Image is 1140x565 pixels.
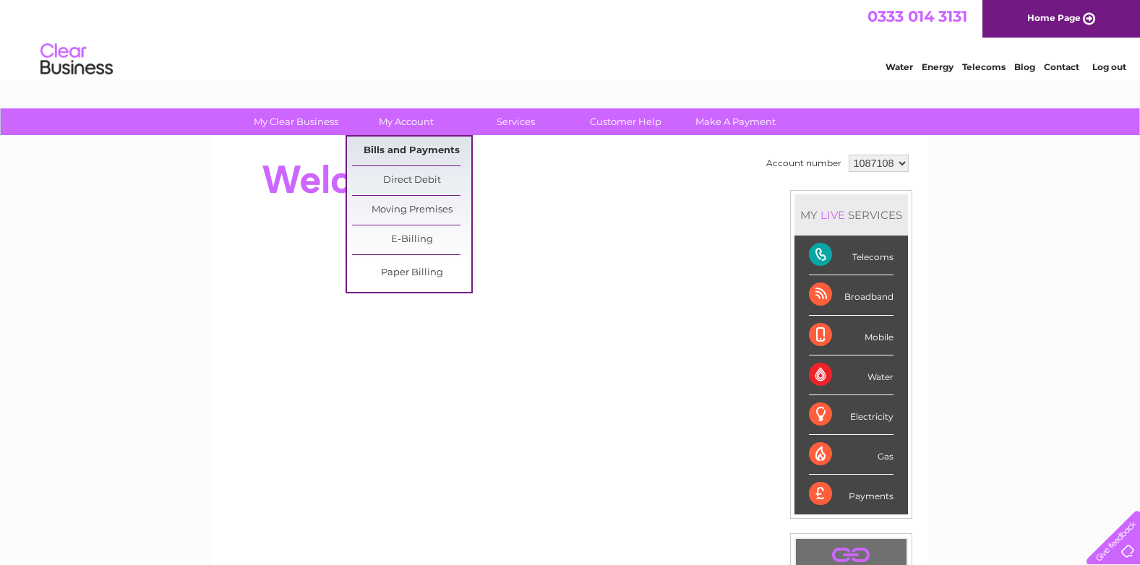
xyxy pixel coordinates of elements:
[886,61,913,72] a: Water
[566,108,685,135] a: Customer Help
[346,108,466,135] a: My Account
[809,395,893,435] div: Electricity
[40,38,113,82] img: logo.png
[1092,61,1126,72] a: Log out
[352,259,471,288] a: Paper Billing
[676,108,795,135] a: Make A Payment
[794,194,908,236] div: MY SERVICES
[352,137,471,165] a: Bills and Payments
[352,166,471,195] a: Direct Debit
[763,151,845,176] td: Account number
[236,108,356,135] a: My Clear Business
[962,61,1006,72] a: Telecoms
[867,7,967,25] a: 0333 014 3131
[809,475,893,514] div: Payments
[1044,61,1079,72] a: Contact
[809,316,893,355] div: Mobile
[1014,61,1035,72] a: Blog
[809,355,893,395] div: Water
[352,196,471,225] a: Moving Premises
[352,225,471,254] a: E-Billing
[809,236,893,275] div: Telecoms
[818,208,848,222] div: LIVE
[456,108,575,135] a: Services
[809,435,893,475] div: Gas
[922,61,953,72] a: Energy
[229,8,912,70] div: Clear Business is a trading name of Verastar Limited (registered in [GEOGRAPHIC_DATA] No. 3667643...
[809,275,893,315] div: Broadband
